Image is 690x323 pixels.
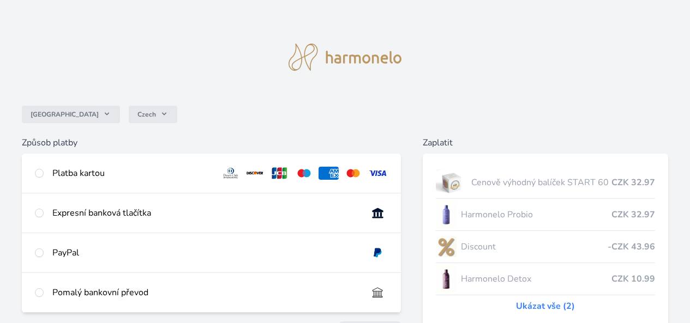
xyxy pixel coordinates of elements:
[221,167,241,180] img: diners.svg
[368,206,388,220] img: onlineBanking_CZ.svg
[436,265,457,292] img: DETOX_se_stinem_x-lo.jpg
[423,136,668,149] h6: Zaplatit
[461,208,611,221] span: Harmonelo Probio
[137,110,156,119] span: Czech
[368,167,388,180] img: visa.svg
[52,286,359,299] div: Pomalý bankovní převod
[608,240,655,253] span: -CZK 43.96
[611,272,655,285] span: CZK 10.99
[294,167,314,180] img: maestro.svg
[461,272,611,285] span: Harmonelo Detox
[368,286,388,299] img: bankTransfer_IBAN.svg
[611,176,655,189] span: CZK 32.97
[516,300,575,313] a: Ukázat vše (2)
[436,201,457,228] img: CLEAN_PROBIO_se_stinem_x-lo.jpg
[269,167,290,180] img: jcb.svg
[436,169,467,196] img: start.jpg
[343,167,363,180] img: mc.svg
[368,246,388,259] img: paypal.svg
[22,106,120,123] button: [GEOGRAPHIC_DATA]
[289,44,402,71] img: logo.svg
[461,240,608,253] span: Discount
[129,106,177,123] button: Czech
[52,167,212,180] div: Platba kartou
[611,208,655,221] span: CZK 32.97
[471,176,611,189] span: Cenově výhodný balíček START 60
[436,233,457,260] img: discount-lo.png
[52,206,359,220] div: Expresní banková tlačítka
[22,136,401,149] h6: Způsob platby
[245,167,265,180] img: discover.svg
[319,167,339,180] img: amex.svg
[52,246,359,259] div: PayPal
[31,110,99,119] span: [GEOGRAPHIC_DATA]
